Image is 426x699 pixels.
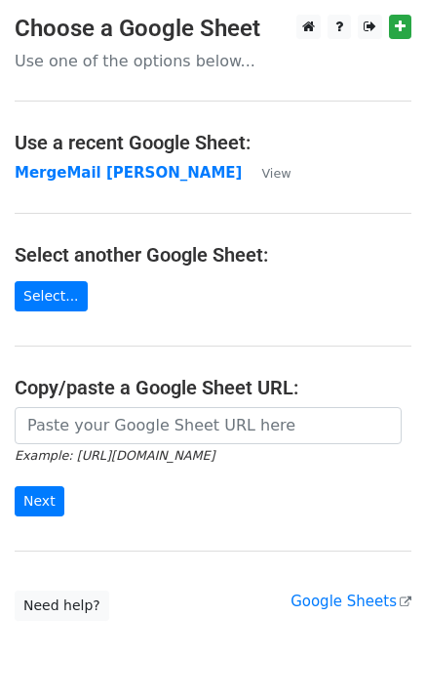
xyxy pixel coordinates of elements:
[15,448,214,463] small: Example: [URL][DOMAIN_NAME]
[15,376,411,399] h4: Copy/paste a Google Sheet URL:
[290,593,411,610] a: Google Sheets
[15,486,64,516] input: Next
[15,407,402,444] input: Paste your Google Sheet URL here
[15,164,242,182] a: MergeMail [PERSON_NAME]
[15,15,411,43] h3: Choose a Google Sheet
[15,243,411,267] h4: Select another Google Sheet:
[242,164,290,182] a: View
[261,166,290,181] small: View
[15,281,88,311] a: Select...
[15,131,411,154] h4: Use a recent Google Sheet:
[15,591,109,621] a: Need help?
[15,51,411,71] p: Use one of the options below...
